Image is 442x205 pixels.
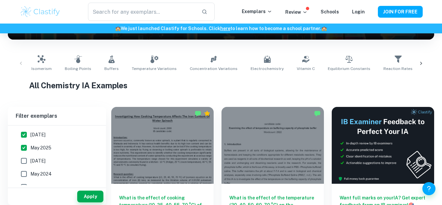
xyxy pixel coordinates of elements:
span: Electrochemistry [251,66,284,72]
span: Isomerism [31,66,52,72]
span: Reaction Rates [383,66,413,72]
a: Schools [321,9,339,14]
img: Marked [314,110,321,117]
h6: We just launched Clastify for Schools. Click to learn how to become a school partner. [1,25,441,32]
span: Vitamin C [297,66,315,72]
span: May 2025 [30,144,51,151]
button: JOIN FOR FREE [378,6,423,18]
button: Help and Feedback [422,182,435,195]
span: 🏫 [321,26,327,31]
span: Equilibrium Constants [328,66,370,72]
img: Thumbnail [332,107,434,184]
input: Search for any exemplars... [88,3,196,21]
p: Exemplars [242,8,272,15]
p: Review [285,9,308,16]
span: Buffers [104,66,119,72]
span: Temperature Variations [132,66,177,72]
h6: Filter exemplars [8,107,106,125]
span: [DATE] [30,131,45,138]
span: Concentration Variations [190,66,238,72]
button: Apply [77,191,103,202]
span: [DATE] [30,157,45,164]
img: Marked [195,110,201,117]
div: Premium [204,110,210,117]
span: 🏫 [115,26,121,31]
h1: All Chemistry IA Examples [29,79,413,91]
span: [DATE] [30,183,45,191]
img: Clastify logo [20,5,61,18]
a: Login [352,9,365,14]
a: here [220,26,230,31]
span: May 2024 [30,170,52,178]
span: Boiling Points [65,66,91,72]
